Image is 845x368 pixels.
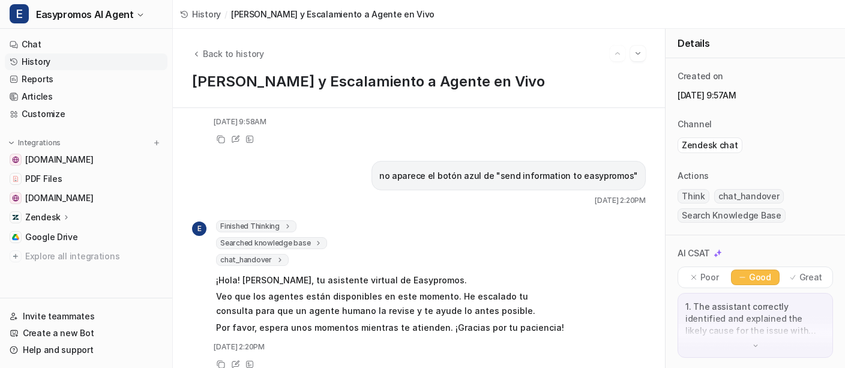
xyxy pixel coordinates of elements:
img: easypromos-apiref.redoc.ly [12,156,19,163]
span: [DATE] 9:58AM [214,116,266,127]
span: chat_handover [714,189,784,204]
img: expand menu [7,139,16,147]
p: Zendesk [25,211,61,223]
a: Help and support [5,342,167,358]
img: explore all integrations [10,250,22,262]
img: Previous session [613,48,622,59]
a: Reports [5,71,167,88]
span: E [192,222,206,236]
p: Integrations [18,138,61,148]
a: Chat [5,36,167,53]
a: History [180,8,221,20]
img: Google Drive [12,234,19,241]
span: [DATE] 2:20PM [595,195,646,206]
span: / [224,8,227,20]
span: Back to history [203,47,264,60]
a: Explore all integrations [5,248,167,265]
a: History [5,53,167,70]
button: Go to previous session [610,46,625,61]
span: Explore all integrations [25,247,163,266]
p: Great [799,271,823,283]
span: Search Knowledge Base [678,208,786,223]
p: Created on [678,70,723,82]
p: Por favor, espera unos momentos mientras te atienden. ¡Gracias por tu paciencia! [216,321,567,335]
h1: [PERSON_NAME] y Escalamiento a Agente en Vivo [192,73,646,91]
button: Integrations [5,137,64,149]
a: Invite teammates [5,308,167,325]
p: 1. The assistant correctly identified and explained the likely cause for the issue with comments ... [685,301,825,337]
span: chat_handover [216,254,289,266]
a: Customize [5,106,167,122]
span: E [10,4,29,23]
span: Think [678,189,709,204]
p: AI CSAT [678,247,710,259]
span: PDF Files [25,173,62,185]
span: History [192,8,221,20]
img: PDF Files [12,175,19,182]
p: Actions [678,170,709,182]
img: down-arrow [751,342,760,350]
p: Channel [678,118,712,130]
p: Good [749,271,771,283]
a: Articles [5,88,167,105]
span: Easypromos AI Agent [36,6,133,23]
span: Google Drive [25,231,78,243]
p: Zendesk chat [682,139,738,151]
a: Create a new Bot [5,325,167,342]
p: no aparece el botón azul de "send information to easypromos" [379,169,638,183]
button: Go to next session [630,46,646,61]
span: [PERSON_NAME] y Escalamiento a Agente en Vivo [231,8,435,20]
p: [DATE] 9:57AM [678,89,833,101]
span: Finished Thinking [216,220,296,232]
img: www.easypromosapp.com [12,195,19,202]
a: www.easypromosapp.com[DOMAIN_NAME] [5,190,167,207]
p: ¡Hola! [PERSON_NAME], tu asistente virtual de Easypromos. [216,273,567,288]
span: [DOMAIN_NAME] [25,154,93,166]
span: Searched knowledge base [216,237,327,249]
p: Veo que los agentes están disponibles en este momento. He escalado tu consulta para que un agente... [216,289,567,318]
button: Back to history [192,47,264,60]
p: Poor [700,271,719,283]
a: easypromos-apiref.redoc.ly[DOMAIN_NAME] [5,151,167,168]
a: Google DriveGoogle Drive [5,229,167,246]
img: Zendesk [12,214,19,221]
span: [DOMAIN_NAME] [25,192,93,204]
div: Details [666,29,845,58]
img: Next session [634,48,642,59]
img: menu_add.svg [152,139,161,147]
span: [DATE] 2:20PM [214,342,265,352]
a: PDF FilesPDF Files [5,170,167,187]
